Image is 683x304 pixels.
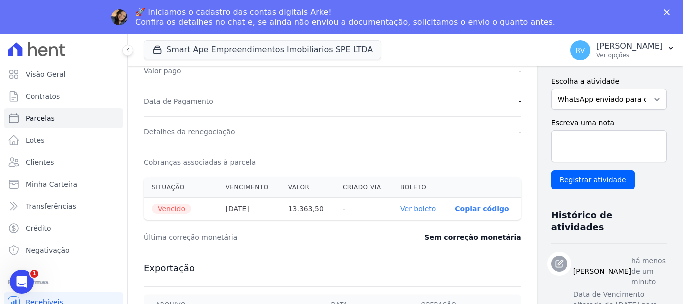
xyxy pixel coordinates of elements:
span: Crédito [26,223,51,233]
span: Clientes [26,157,54,167]
span: Lotes [26,135,45,145]
span: Vencido [152,204,191,214]
div: Plataformas [8,276,119,288]
button: RV [PERSON_NAME] Ver opções [562,36,683,64]
a: Ver boleto [400,205,436,213]
p: há menos de um minuto [631,256,667,287]
dd: Sem correção monetária [424,232,521,242]
a: Transferências [4,196,123,216]
h3: [PERSON_NAME] [573,266,631,277]
a: Lotes [4,130,123,150]
th: Valor [280,177,335,198]
span: 1 [30,270,38,278]
th: Situação [144,177,217,198]
h3: Histórico de atividades [551,209,659,233]
button: Copiar código [455,205,509,213]
p: [PERSON_NAME] [596,41,663,51]
p: Ver opções [596,51,663,59]
div: 🚀 Iniciamos o cadastro das contas digitais Arke! Confira os detalhes no chat e, se ainda não envi... [135,7,555,27]
th: Criado via [335,177,392,198]
span: Minha Carteira [26,179,77,189]
a: Visão Geral [4,64,123,84]
div: Fechar [664,9,674,15]
dt: Última correção monetária [144,232,367,242]
label: Escreva uma nota [551,118,667,128]
dd: - [519,96,521,106]
iframe: Intercom live chat [10,270,34,294]
dt: Valor pago [144,66,181,76]
span: Contratos [26,91,60,101]
img: Profile image for Adriane [111,9,127,25]
span: Negativação [26,245,70,255]
label: Escolha a atividade [551,76,667,87]
a: Contratos [4,86,123,106]
dt: Data de Pagamento [144,96,213,106]
button: Smart Ape Empreendimentos Imobiliarios SPE LTDA [144,40,381,59]
input: Registrar atividade [551,170,635,189]
th: - [335,198,392,220]
h3: Exportação [144,262,521,274]
a: Parcelas [4,108,123,128]
th: Boleto [392,177,447,198]
th: 13.363,50 [280,198,335,220]
dt: Detalhes da renegociação [144,127,235,137]
a: Crédito [4,218,123,238]
th: Vencimento [217,177,280,198]
a: Clientes [4,152,123,172]
dt: Cobranças associadas à parcela [144,157,256,167]
a: Minha Carteira [4,174,123,194]
span: Parcelas [26,113,55,123]
span: RV [576,47,585,54]
a: Negativação [4,240,123,260]
span: Visão Geral [26,69,66,79]
dd: - [519,66,521,76]
dd: - [519,127,521,137]
span: Transferências [26,201,76,211]
th: [DATE] [217,198,280,220]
